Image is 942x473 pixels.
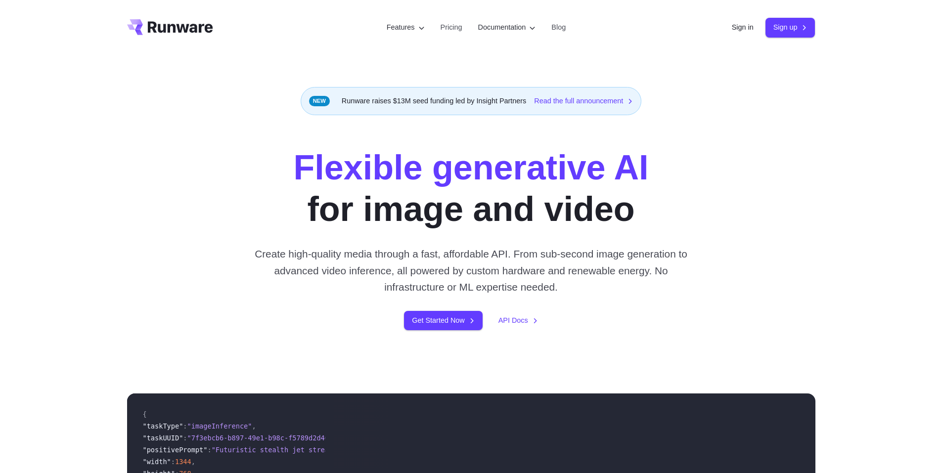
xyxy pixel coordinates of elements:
span: "width" [143,458,171,466]
span: "taskUUID" [143,434,183,442]
a: Sign in [732,22,754,33]
span: { [143,410,147,418]
a: API Docs [498,315,538,326]
p: Create high-quality media through a fast, affordable API. From sub-second image generation to adv... [251,246,691,295]
span: "imageInference" [187,422,252,430]
span: , [191,458,195,466]
a: Go to / [127,19,213,35]
span: "positivePrompt" [143,446,208,454]
span: "7f3ebcb6-b897-49e1-b98c-f5789d2d40d7" [187,434,341,442]
div: Runware raises $13M seed funding led by Insight Partners [301,87,642,115]
a: Sign up [765,18,815,37]
span: : [183,422,187,430]
a: Read the full announcement [534,95,633,107]
a: Get Started Now [404,311,482,330]
span: "Futuristic stealth jet streaking through a neon-lit cityscape with glowing purple exhaust" [212,446,580,454]
label: Features [387,22,425,33]
span: , [252,422,256,430]
strong: Flexible generative AI [293,148,648,187]
h1: for image and video [293,147,648,230]
span: : [171,458,175,466]
span: : [207,446,211,454]
span: "taskType" [143,422,183,430]
span: 1344 [175,458,191,466]
a: Blog [551,22,566,33]
a: Pricing [441,22,462,33]
label: Documentation [478,22,536,33]
span: : [183,434,187,442]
